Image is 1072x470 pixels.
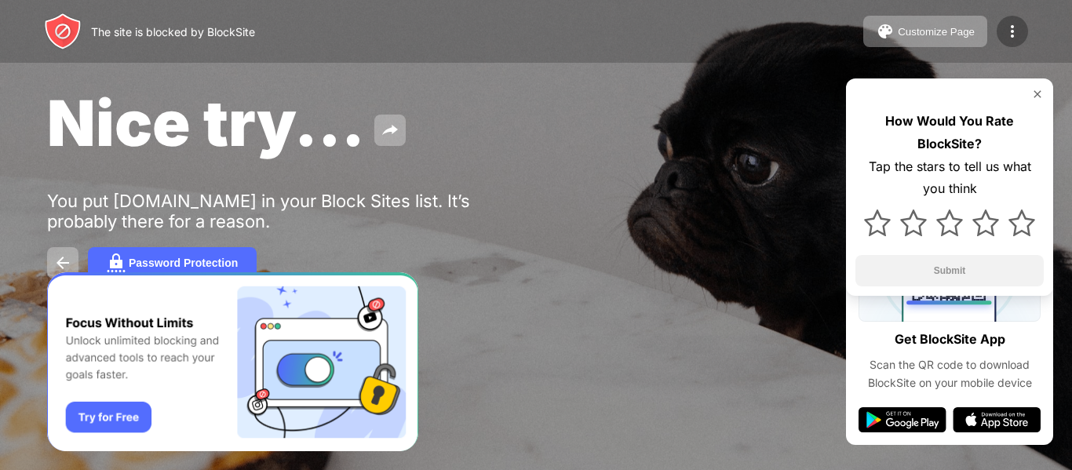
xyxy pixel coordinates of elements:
[47,272,418,452] iframe: Banner
[1003,22,1022,41] img: menu-icon.svg
[900,209,927,236] img: star.svg
[107,253,126,272] img: password.svg
[47,85,365,161] span: Nice try...
[855,110,1044,155] div: How Would You Rate BlockSite?
[129,257,238,269] div: Password Protection
[972,209,999,236] img: star.svg
[859,356,1041,392] div: Scan the QR code to download BlockSite on your mobile device
[381,121,399,140] img: share.svg
[876,22,895,41] img: pallet.svg
[47,191,532,231] div: You put [DOMAIN_NAME] in your Block Sites list. It’s probably there for a reason.
[53,253,72,272] img: back.svg
[953,407,1041,432] img: app-store.svg
[91,25,255,38] div: The site is blocked by BlockSite
[898,26,975,38] div: Customize Page
[936,209,963,236] img: star.svg
[44,13,82,50] img: header-logo.svg
[859,407,946,432] img: google-play.svg
[855,255,1044,286] button: Submit
[855,155,1044,201] div: Tap the stars to tell us what you think
[1008,209,1035,236] img: star.svg
[88,247,257,279] button: Password Protection
[1031,88,1044,100] img: rate-us-close.svg
[863,16,987,47] button: Customize Page
[864,209,891,236] img: star.svg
